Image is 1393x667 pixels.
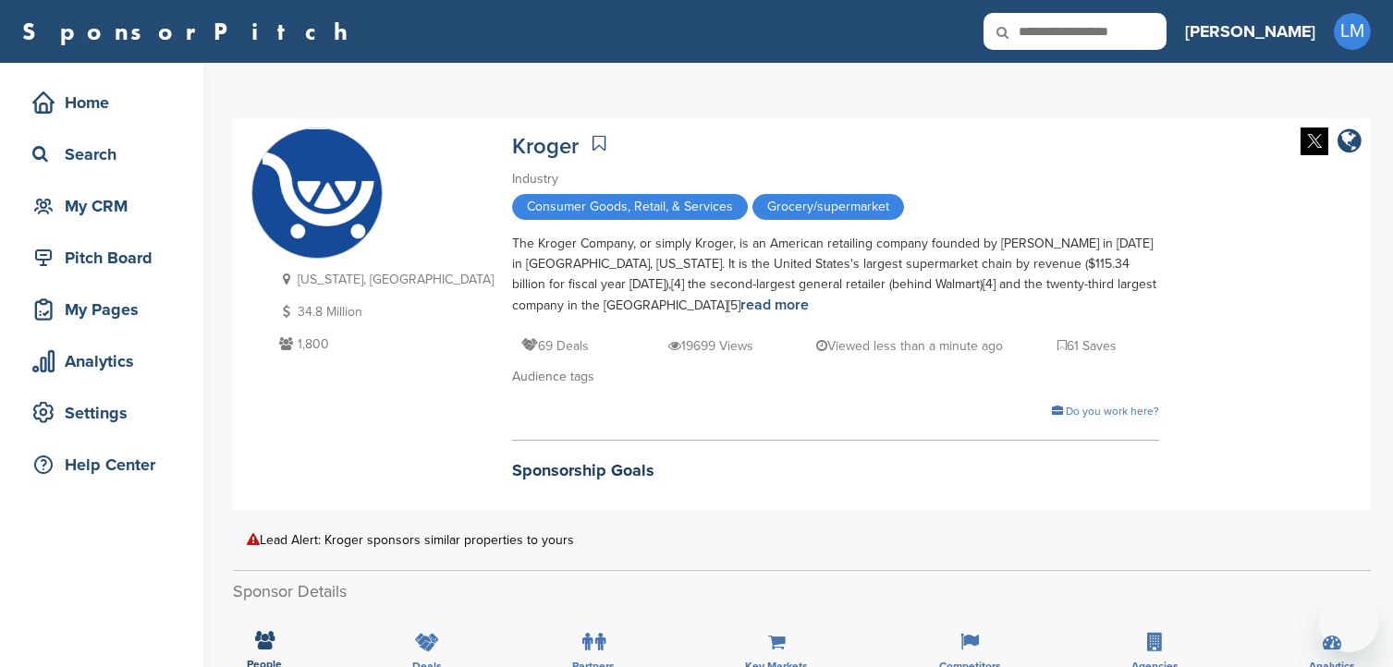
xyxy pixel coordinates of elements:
a: Home [18,81,185,124]
div: Pitch Board [28,241,185,274]
div: Industry [512,169,1159,189]
span: LM [1334,13,1371,50]
p: 19699 Views [668,334,753,358]
p: 34.8 Million [275,300,494,323]
div: My CRM [28,189,185,223]
a: Pitch Board [18,236,185,279]
div: Home [28,86,185,119]
a: [PERSON_NAME] [1185,11,1315,52]
a: SponsorPitch [22,19,360,43]
div: The Kroger Company, or simply Kroger, is an American retailing company founded by [PERSON_NAME] i... [512,234,1159,316]
p: 61 Saves [1057,334,1117,358]
div: Analytics [28,345,185,378]
a: Help Center [18,443,185,486]
div: My Pages [28,293,185,326]
div: Search [28,138,185,171]
p: 69 Deals [521,334,589,358]
img: Twitter white [1301,127,1328,155]
p: 1,800 [275,333,494,356]
a: Kroger [512,133,579,160]
div: Settings [28,396,185,430]
div: Lead Alert: Kroger sponsors similar properties to yours [247,533,1357,547]
p: [US_STATE], [GEOGRAPHIC_DATA] [275,268,494,291]
img: Sponsorpitch & Kroger [252,129,382,259]
a: Settings [18,392,185,434]
a: My Pages [18,288,185,331]
div: Audience tags [512,367,1159,387]
p: Viewed less than a minute ago [816,334,1003,358]
span: Grocery/supermarket [752,194,904,220]
span: Consumer Goods, Retail, & Services [512,194,748,220]
div: Help Center [28,448,185,481]
h3: [PERSON_NAME] [1185,18,1315,44]
a: My CRM [18,185,185,227]
a: company link [1338,127,1362,158]
a: read more [740,296,809,314]
a: Search [18,133,185,176]
span: Do you work here? [1066,405,1159,418]
iframe: Button to launch messaging window [1319,593,1378,652]
h2: Sponsor Details [233,579,1371,604]
h2: Sponsorship Goals [512,458,1159,483]
a: Analytics [18,340,185,382]
a: Do you work here? [1052,405,1159,418]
